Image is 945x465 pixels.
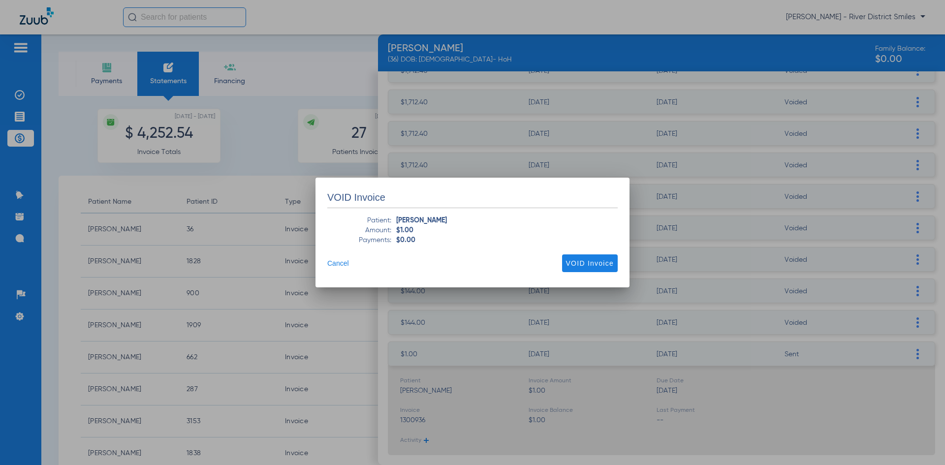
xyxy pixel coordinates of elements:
button: VOID Invoice [562,254,618,272]
div: Amount: [327,225,391,235]
div: Patient: [327,216,391,225]
button: Cancel [327,259,349,267]
div: $0.00 [396,235,618,245]
div: [PERSON_NAME] [396,216,618,225]
h1: VOID Invoice [327,189,618,208]
span: VOID Invoice [566,258,614,268]
div: Payments: [327,235,391,245]
div: $1.00 [396,225,618,235]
